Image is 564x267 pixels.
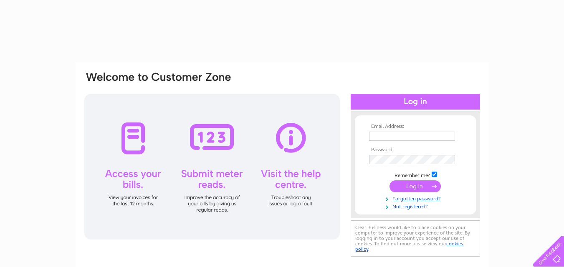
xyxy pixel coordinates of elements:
[369,202,464,210] a: Not registered?
[389,180,441,192] input: Submit
[367,147,464,153] th: Password:
[367,170,464,179] td: Remember me?
[369,194,464,202] a: Forgotten password?
[355,241,463,252] a: cookies policy
[367,124,464,130] th: Email Address:
[351,220,480,257] div: Clear Business would like to place cookies on your computer to improve your experience of the sit...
